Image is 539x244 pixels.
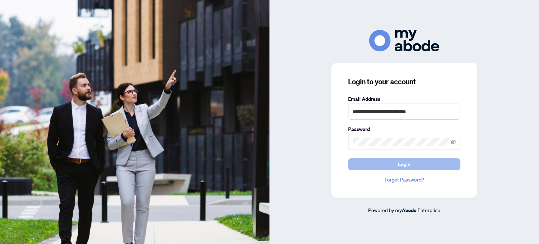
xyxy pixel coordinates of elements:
[348,125,460,133] label: Password
[395,206,417,214] a: myAbode
[368,207,394,213] span: Powered by
[348,176,460,184] a: Forgot Password?
[348,95,460,103] label: Email Address
[451,139,456,144] span: eye-invisible
[398,159,411,170] span: Login
[418,207,440,213] span: Enterprise
[348,77,460,87] h3: Login to your account
[369,30,439,51] img: ma-logo
[348,158,460,170] button: Login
